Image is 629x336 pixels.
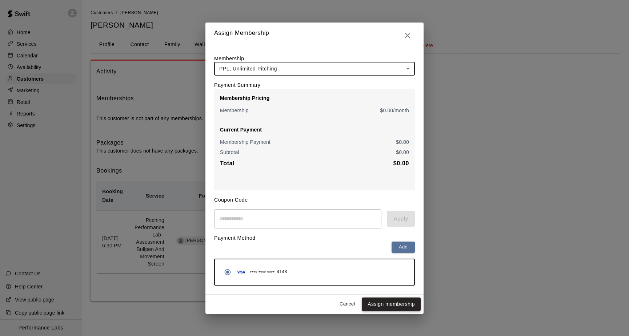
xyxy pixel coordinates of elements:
p: Membership [220,107,249,114]
h2: Assign Membership [205,23,424,49]
b: Total [220,160,235,166]
p: Membership Pricing [220,94,409,102]
p: $ 0.00 [396,138,409,146]
label: Coupon Code [214,197,248,203]
p: Subtotal [220,149,239,156]
label: Payment Summary [214,82,260,88]
button: Add [392,242,415,253]
p: $ 0.00 [396,149,409,156]
button: Assign membership [362,297,421,311]
p: Membership Payment [220,138,271,146]
img: Credit card brand logo [235,268,248,276]
b: $ 0.00 [393,160,409,166]
button: Cancel [336,299,359,310]
label: Membership [214,56,244,61]
label: Payment Method [214,235,256,241]
p: Current Payment [220,126,409,133]
span: 4143 [277,268,287,276]
p: $ 0.00 /month [380,107,409,114]
div: PPL, Unlimited Pitching [214,62,415,76]
button: Close [400,28,415,43]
